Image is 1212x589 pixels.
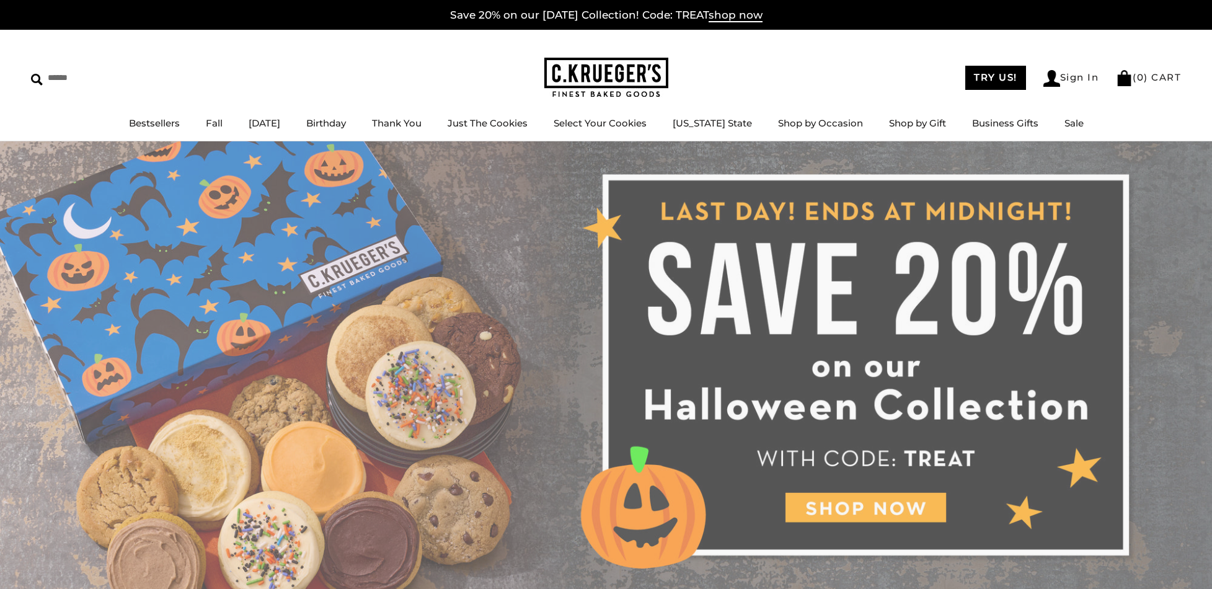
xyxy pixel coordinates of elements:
[450,9,763,22] a: Save 20% on our [DATE] Collection! Code: TREATshop now
[554,117,647,129] a: Select Your Cookies
[1043,70,1099,87] a: Sign In
[673,117,752,129] a: [US_STATE] State
[31,68,179,87] input: Search
[1116,71,1181,83] a: (0) CART
[1116,70,1133,86] img: Bag
[889,117,946,129] a: Shop by Gift
[206,117,223,129] a: Fall
[544,58,668,98] img: C.KRUEGER'S
[31,74,43,86] img: Search
[448,117,528,129] a: Just The Cookies
[778,117,863,129] a: Shop by Occasion
[965,66,1026,90] a: TRY US!
[1043,70,1060,87] img: Account
[372,117,422,129] a: Thank You
[249,117,280,129] a: [DATE]
[709,9,763,22] span: shop now
[129,117,180,129] a: Bestsellers
[1137,71,1144,83] span: 0
[972,117,1038,129] a: Business Gifts
[306,117,346,129] a: Birthday
[1064,117,1084,129] a: Sale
